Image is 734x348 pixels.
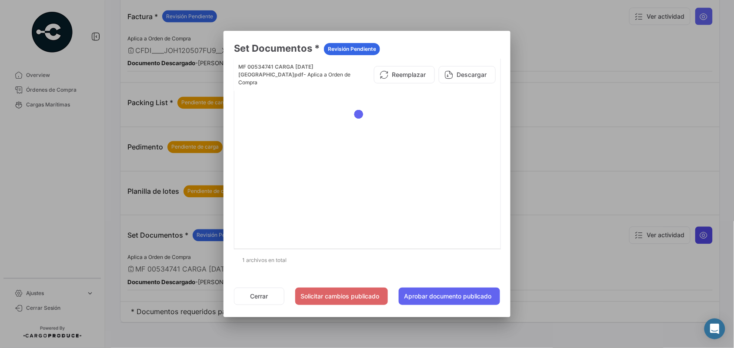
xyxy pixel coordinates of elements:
[399,288,500,305] button: Aprobar documento publicado
[704,318,725,339] div: Abrir Intercom Messenger
[328,45,376,53] span: Revisión Pendiente
[238,63,314,78] span: MF 00534741 CARGA [DATE] [GEOGRAPHIC_DATA]pdf
[234,41,500,55] h3: Set Documentos *
[234,288,284,305] button: Cerrar
[234,249,500,271] div: 1 archivos en total
[295,288,388,305] button: Solicitar cambios publicado
[374,66,435,83] button: Reemplazar
[439,66,496,83] button: Descargar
